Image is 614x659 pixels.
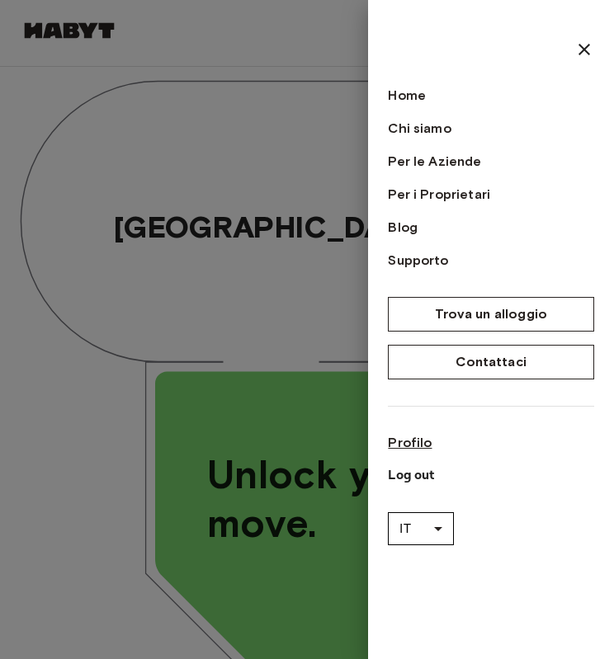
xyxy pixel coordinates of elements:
a: Profilo [388,433,594,453]
a: Contattaci [388,345,594,379]
a: Blog [388,218,594,238]
a: Per i Proprietari [388,185,594,205]
a: Supporto [388,251,594,271]
a: Trova un alloggio [388,297,594,332]
a: Per le Aziende [388,152,594,172]
div: IT [388,506,454,552]
a: Chi siamo [388,119,594,139]
p: Log out [388,466,594,486]
a: Home [388,86,594,106]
